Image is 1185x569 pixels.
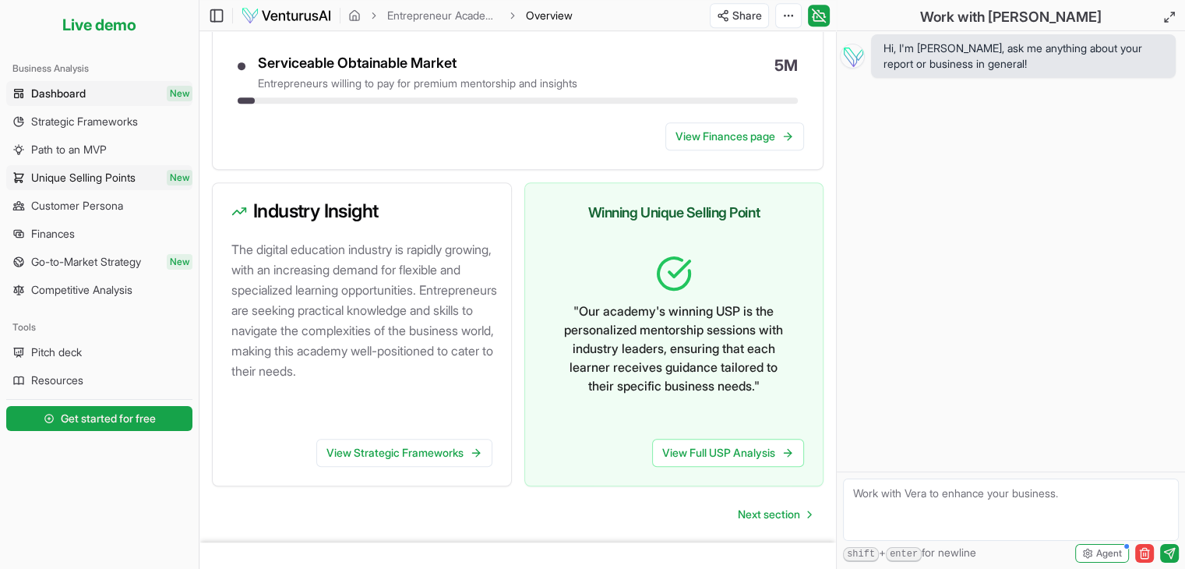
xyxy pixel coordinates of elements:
button: Agent [1075,544,1129,563]
span: Pitch deck [31,345,82,360]
span: Dashboard [31,86,86,101]
span: Get started for free [61,411,156,426]
span: + for newline [843,545,976,562]
kbd: shift [843,547,879,562]
span: Agent [1096,547,1122,560]
img: logo [241,6,332,25]
span: Competitive Analysis [31,282,132,298]
p: The digital education industry is rapidly growing, with an increasing demand for flexible and spe... [231,239,499,381]
a: Path to an MVP [6,137,192,162]
a: Go-to-Market StrategyNew [6,249,192,274]
span: Unique Selling Points [31,170,136,186]
h3: Industry Insight [231,202,492,221]
span: New [167,170,192,186]
div: Tools [6,315,192,340]
a: Go to next page [725,499,824,530]
a: Finances [6,221,192,246]
div: entrepreneurs willing to pay for premium mentorship and insights [258,76,577,91]
kbd: enter [886,547,922,562]
img: Vera [840,44,865,69]
div: Serviceable Obtainable Market [258,55,577,72]
h2: Work with [PERSON_NAME] [920,6,1102,28]
a: Customer Persona [6,193,192,218]
p: " Our academy's winning USP is the personalized mentorship sessions with industry leaders, ensuri... [556,302,792,395]
a: View Full USP Analysis [652,439,804,467]
span: Customer Persona [31,198,123,214]
span: Share [732,8,762,23]
a: Get started for free [6,403,192,434]
span: Hi, I'm [PERSON_NAME], ask me anything about your report or business in general! [883,41,1163,72]
nav: pagination [725,499,824,530]
a: DashboardNew [6,81,192,106]
button: Get started for free [6,406,192,431]
h3: Winning Unique Selling Point [544,202,805,224]
span: Finances [31,226,75,242]
span: Go-to-Market Strategy [31,254,141,270]
span: 5M [774,55,798,91]
div: Business Analysis [6,56,192,81]
a: Competitive Analysis [6,277,192,302]
span: Strategic Frameworks [31,114,138,129]
a: View Strategic Frameworks [316,439,492,467]
span: Resources [31,373,83,388]
span: Next section [738,507,800,522]
span: New [167,86,192,101]
button: Share [710,3,769,28]
span: Overview [526,8,573,23]
a: Resources [6,368,192,393]
a: Entrepreneur Academy [387,8,499,23]
nav: breadcrumb [348,8,573,23]
a: Unique Selling PointsNew [6,165,192,190]
span: New [167,254,192,270]
span: Path to an MVP [31,142,107,157]
a: Pitch deck [6,340,192,365]
a: View Finances page [665,122,804,150]
a: Strategic Frameworks [6,109,192,134]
